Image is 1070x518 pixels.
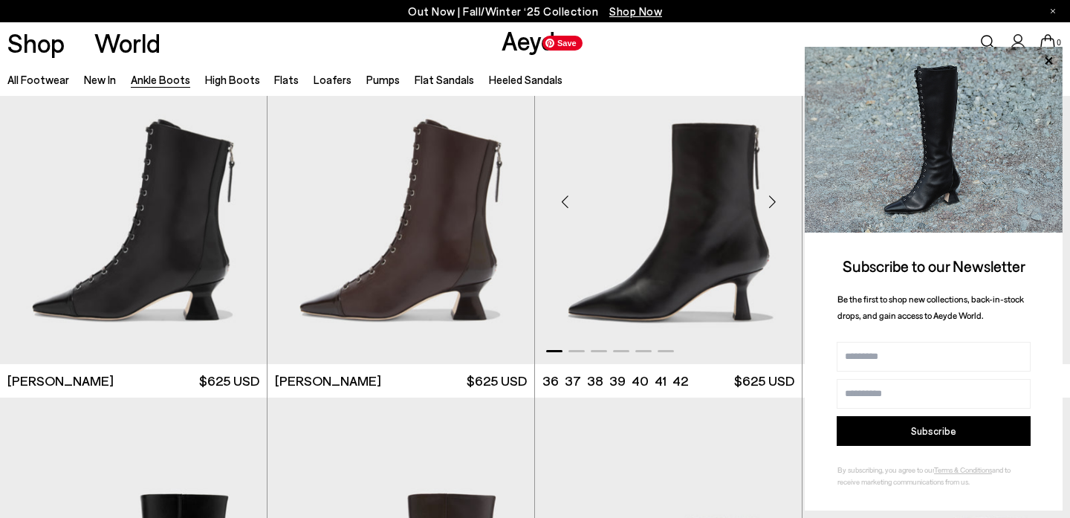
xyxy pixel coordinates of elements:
span: [PERSON_NAME] [275,372,381,390]
a: Shop [7,30,65,56]
li: 39 [609,372,626,390]
p: Out Now | Fall/Winter ‘25 Collection [408,2,662,21]
li: 42 [672,372,688,390]
img: Elina Ankle Boots [802,28,1070,363]
a: All Footwear [7,73,69,86]
div: 1 / 6 [267,28,534,363]
a: Pumps [366,73,400,86]
button: Subscribe [837,416,1031,446]
div: Previous slide [542,180,587,224]
a: Heeled Sandals [489,73,562,86]
span: 0 [1055,39,1063,47]
li: 36 [542,372,559,390]
span: [PERSON_NAME] [7,372,114,390]
a: High Boots [205,73,260,86]
a: New In [84,73,116,86]
a: Flat Sandals [415,73,474,86]
a: Flats [274,73,299,86]
a: Aeyde [502,25,568,56]
span: Be the first to shop new collections, back-in-stock drops, and gain access to Aeyde World. [837,294,1024,321]
span: Save [542,36,583,51]
li: 37 [565,372,581,390]
a: Next slide Previous slide [267,28,534,363]
span: $625 USD [467,372,527,390]
li: 40 [632,372,649,390]
a: Next slide Previous slide [535,28,802,363]
ul: variant [542,372,684,390]
span: $625 USD [734,372,794,390]
img: Gwen Lace-Up Boots [267,28,534,363]
span: Subscribe to our Newsletter [843,256,1025,275]
span: $625 USD [199,372,259,390]
div: 1 / 6 [535,28,802,363]
img: 2a6287a1333c9a56320fd6e7b3c4a9a9.jpg [805,47,1063,233]
a: Terms & Conditions [934,465,992,474]
li: 41 [655,372,667,390]
a: Ankle Boots [131,73,190,86]
span: By subscribing, you agree to our [837,465,934,474]
a: World [94,30,160,56]
a: [PERSON_NAME] $625 USD [267,364,534,398]
a: Elina $625 USD [802,364,1070,398]
a: Loafers [314,73,351,86]
a: 36 37 38 39 40 41 42 $625 USD [535,364,802,398]
span: Navigate to /collections/new-in [609,4,662,18]
a: 0 [1040,34,1055,51]
li: 38 [587,372,603,390]
img: Elina Ankle Boots [535,28,802,363]
div: Next slide [750,180,794,224]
